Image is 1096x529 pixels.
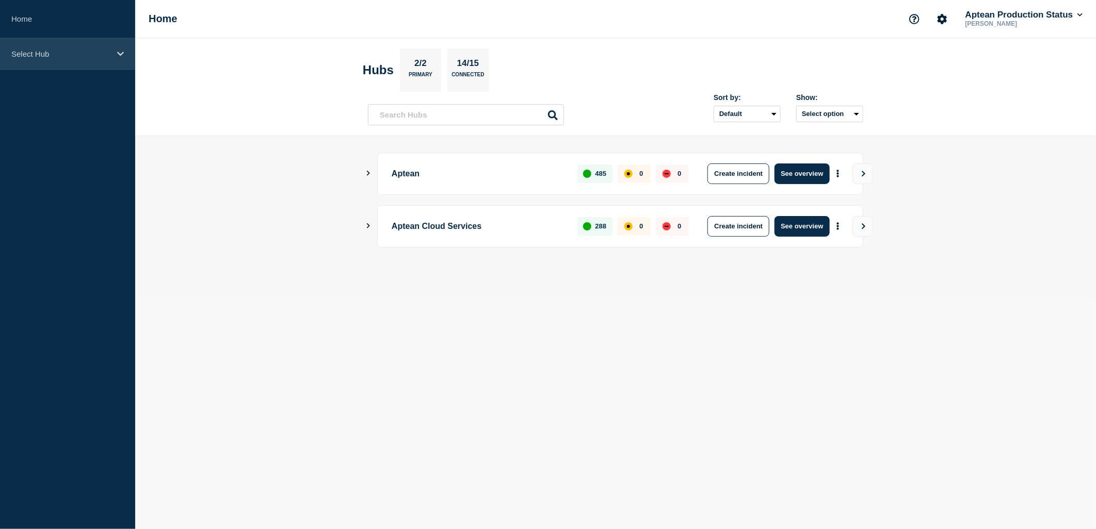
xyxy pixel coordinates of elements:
p: 0 [639,170,643,177]
p: Primary [409,72,432,82]
button: Aptean Production Status [963,10,1085,20]
select: Sort by [714,106,781,122]
button: Account settings [931,8,953,30]
h2: Hubs [363,63,394,77]
p: [PERSON_NAME] [963,20,1071,27]
div: down [663,170,671,178]
div: Show: [796,93,863,102]
p: 485 [595,170,607,177]
button: View [852,216,873,237]
div: up [583,222,591,230]
button: See overview [775,216,829,237]
h1: Home [149,13,178,25]
button: Support [904,8,925,30]
button: More actions [831,164,845,183]
div: Sort by: [714,93,781,102]
p: 2/2 [411,58,431,72]
p: Aptean Cloud Services [392,216,566,237]
button: Create incident [707,163,769,184]
p: 0 [678,170,681,177]
button: See overview [775,163,829,184]
input: Search Hubs [368,104,564,125]
button: View [852,163,873,184]
p: Select Hub [11,49,110,58]
div: up [583,170,591,178]
div: affected [624,222,633,230]
button: Show Connected Hubs [366,170,371,177]
p: 14/15 [453,58,483,72]
p: 0 [678,222,681,230]
div: down [663,222,671,230]
button: Select option [796,106,863,122]
div: affected [624,170,633,178]
p: 288 [595,222,607,230]
button: Create incident [707,216,769,237]
button: More actions [831,217,845,236]
button: Show Connected Hubs [366,222,371,230]
p: Connected [452,72,484,82]
p: Aptean [392,163,566,184]
p: 0 [639,222,643,230]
